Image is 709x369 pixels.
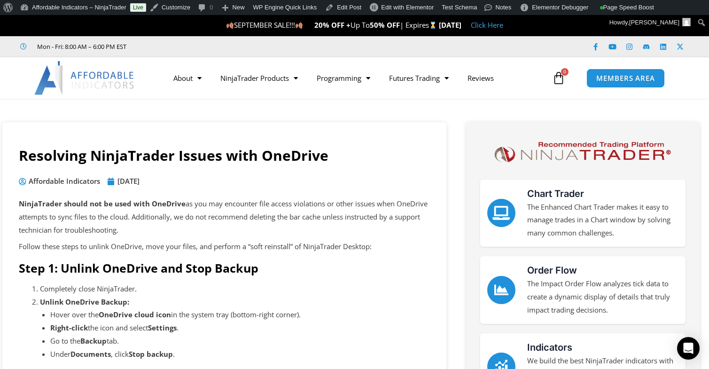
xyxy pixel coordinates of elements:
[226,22,234,29] img: 🍂
[19,199,186,208] strong: NinjaTrader should not be used with OneDrive
[50,308,430,322] li: Hover over the in the system tray (bottom-right corner).
[50,323,88,332] strong: Right-click
[381,4,434,11] span: Edit with Elementor
[439,20,461,30] strong: [DATE]
[80,336,107,345] strong: Backup
[538,64,579,92] a: 0
[130,3,146,12] a: Live
[370,20,400,30] strong: 50% OFF
[40,283,430,296] li: Completely close NinjaTrader.
[50,335,430,348] li: Go to the tab.
[129,349,173,359] strong: Stop backup
[164,67,550,89] nav: Menu
[19,197,430,237] p: as you may encounter file access violations or other issues when OneDrive attempts to sync files ...
[26,175,100,188] span: Affordable Indicators
[629,19,679,26] span: [PERSON_NAME]
[211,67,307,89] a: NinjaTrader Products
[40,297,129,306] strong: Unlink OneDrive Backup:
[527,188,584,199] a: Chart Trader
[50,348,430,361] li: Under , click .
[296,22,303,29] img: 🍂
[19,240,430,253] p: Follow these steps to unlink OneDrive, move your files, and perform a “soft reinstall” of NinjaTr...
[586,69,665,88] a: MEMBERS AREA
[307,67,380,89] a: Programming
[148,323,177,332] strong: Settings
[380,67,458,89] a: Futures Trading
[527,342,572,353] a: Indicators
[471,20,503,30] a: Click Here
[35,41,126,52] span: Mon - Fri: 8:00 AM – 6:00 PM EST
[606,15,694,30] a: Howdy,
[117,176,140,186] time: [DATE]
[99,310,171,319] strong: OneDrive cloud icon
[487,199,515,227] a: Chart Trader
[19,146,430,165] h1: Resolving NinjaTrader Issues with OneDrive
[140,42,280,51] iframe: Customer reviews powered by Trustpilot
[458,67,503,89] a: Reviews
[596,75,655,82] span: MEMBERS AREA
[19,260,258,276] strong: Step 1: Unlink OneDrive and Stop Backup
[487,276,515,304] a: Order Flow
[429,22,436,29] img: ⌛
[226,20,439,30] span: SEPTEMBER SALE!!! Up To | Expires
[527,277,678,317] p: The Impact Order Flow analyzes tick data to create a dynamic display of details that truly impact...
[677,337,700,360] div: Open Intercom Messenger
[50,322,430,335] li: the icon and select .
[70,349,111,359] strong: Documents
[527,201,678,240] p: The Enhanced Chart Trader makes it easy to manage trades in a Chart window by solving many common...
[314,20,351,30] strong: 20% OFF +
[164,67,211,89] a: About
[561,68,569,76] span: 0
[527,265,577,276] a: Order Flow
[490,139,675,165] img: NinjaTrader Logo | Affordable Indicators – NinjaTrader
[34,61,135,95] img: LogoAI | Affordable Indicators – NinjaTrader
